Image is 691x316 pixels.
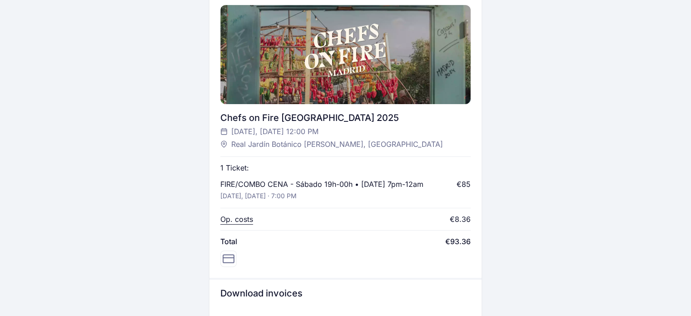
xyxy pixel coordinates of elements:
[220,287,471,300] h3: Download invoices
[220,162,249,173] p: 1 Ticket:
[231,126,318,137] span: [DATE], [DATE] 12:00 PM
[220,111,471,124] div: Chefs on Fire [GEOGRAPHIC_DATA] 2025
[457,179,471,190] div: €85
[220,191,297,201] p: [DATE], [DATE] · 7:00 PM
[220,179,423,190] p: FIRE/COMBO CENA - Sábado 19h-00h • [DATE] 7pm-12am
[220,214,253,225] p: Op. costs
[450,214,471,225] div: €8.36
[231,139,443,150] span: Real Jardín Botánico [PERSON_NAME], [GEOGRAPHIC_DATA]
[445,236,471,247] span: €93.36
[220,236,237,247] span: Total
